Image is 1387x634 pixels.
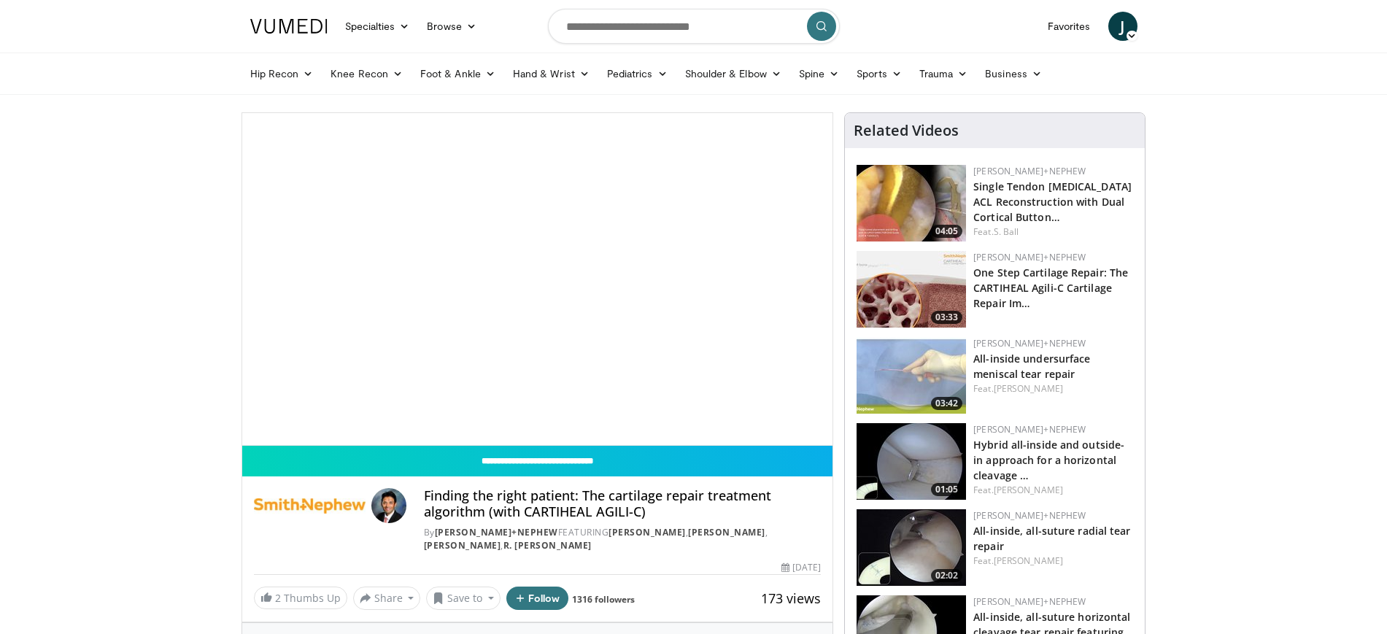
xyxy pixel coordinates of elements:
a: Favorites [1039,12,1100,41]
span: 2 [275,591,281,605]
img: 02c34c8e-0ce7-40b9-85e3-cdd59c0970f9.150x105_q85_crop-smart_upscale.jpg [857,337,966,414]
img: Avatar [371,488,406,523]
a: 1316 followers [572,593,635,606]
a: All-inside undersurface meniscal tear repair [973,352,1090,381]
a: Foot & Ankle [412,59,504,88]
div: [DATE] [781,561,821,574]
a: [PERSON_NAME]+Nephew [973,251,1086,263]
a: 04:05 [857,165,966,241]
a: [PERSON_NAME] [608,526,686,538]
h4: Finding the right patient: The cartilage repair treatment algorithm (with CARTIHEAL AGILI-C) [424,488,821,519]
div: By FEATURING , , , [424,526,821,552]
button: Share [353,587,421,610]
a: Shoulder & Elbow [676,59,790,88]
img: 364c13b8-bf65-400b-a941-5a4a9c158216.150x105_q85_crop-smart_upscale.jpg [857,423,966,500]
span: 04:05 [931,225,962,238]
a: Knee Recon [322,59,412,88]
a: One Step Cartilage Repair: The CARTIHEAL Agili-C Cartilage Repair Im… [973,266,1128,310]
a: [PERSON_NAME]+Nephew [973,423,1086,436]
a: [PERSON_NAME]+Nephew [973,509,1086,522]
a: Spine [790,59,848,88]
a: J [1108,12,1137,41]
span: 03:33 [931,311,962,324]
a: All-inside, all-suture radial tear repair [973,524,1130,553]
a: Hybrid all-inside and outside-in approach for a horizontal cleavage … [973,438,1124,482]
a: Business [976,59,1051,88]
button: Save to [426,587,501,610]
a: Sports [848,59,911,88]
a: [PERSON_NAME] [994,382,1063,395]
a: 2 Thumbs Up [254,587,347,609]
a: Hand & Wrist [504,59,598,88]
button: Follow [506,587,569,610]
div: Feat. [973,382,1133,395]
a: [PERSON_NAME] [994,554,1063,567]
a: [PERSON_NAME]+Nephew [435,526,558,538]
a: Browse [418,12,485,41]
div: Feat. [973,225,1133,239]
div: Feat. [973,554,1133,568]
a: R. [PERSON_NAME] [503,539,592,552]
img: 0d5ae7a0-0009-4902-af95-81e215730076.150x105_q85_crop-smart_upscale.jpg [857,509,966,586]
a: [PERSON_NAME] [688,526,765,538]
div: Feat. [973,484,1133,497]
a: 01:05 [857,423,966,500]
a: 03:33 [857,251,966,328]
img: Smith+Nephew [254,488,366,523]
a: [PERSON_NAME] [424,539,501,552]
a: [PERSON_NAME]+Nephew [973,165,1086,177]
h4: Related Videos [854,122,959,139]
a: 03:42 [857,337,966,414]
img: VuMedi Logo [250,19,328,34]
input: Search topics, interventions [548,9,840,44]
a: Hip Recon [242,59,322,88]
a: [PERSON_NAME]+Nephew [973,595,1086,608]
a: [PERSON_NAME] [994,484,1063,496]
video-js: Video Player [242,113,833,446]
span: 02:02 [931,569,962,582]
span: 01:05 [931,483,962,496]
a: Specialties [336,12,419,41]
a: Single Tendon [MEDICAL_DATA] ACL Reconstruction with Dual Cortical Button… [973,179,1132,224]
a: Trauma [911,59,977,88]
span: 173 views [761,589,821,607]
a: [PERSON_NAME]+Nephew [973,337,1086,349]
span: 03:42 [931,397,962,410]
img: 47fc3831-2644-4472-a478-590317fb5c48.150x105_q85_crop-smart_upscale.jpg [857,165,966,241]
a: Pediatrics [598,59,676,88]
img: 781f413f-8da4-4df1-9ef9-bed9c2d6503b.150x105_q85_crop-smart_upscale.jpg [857,251,966,328]
a: S. Ball [994,225,1019,238]
a: 02:02 [857,509,966,586]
